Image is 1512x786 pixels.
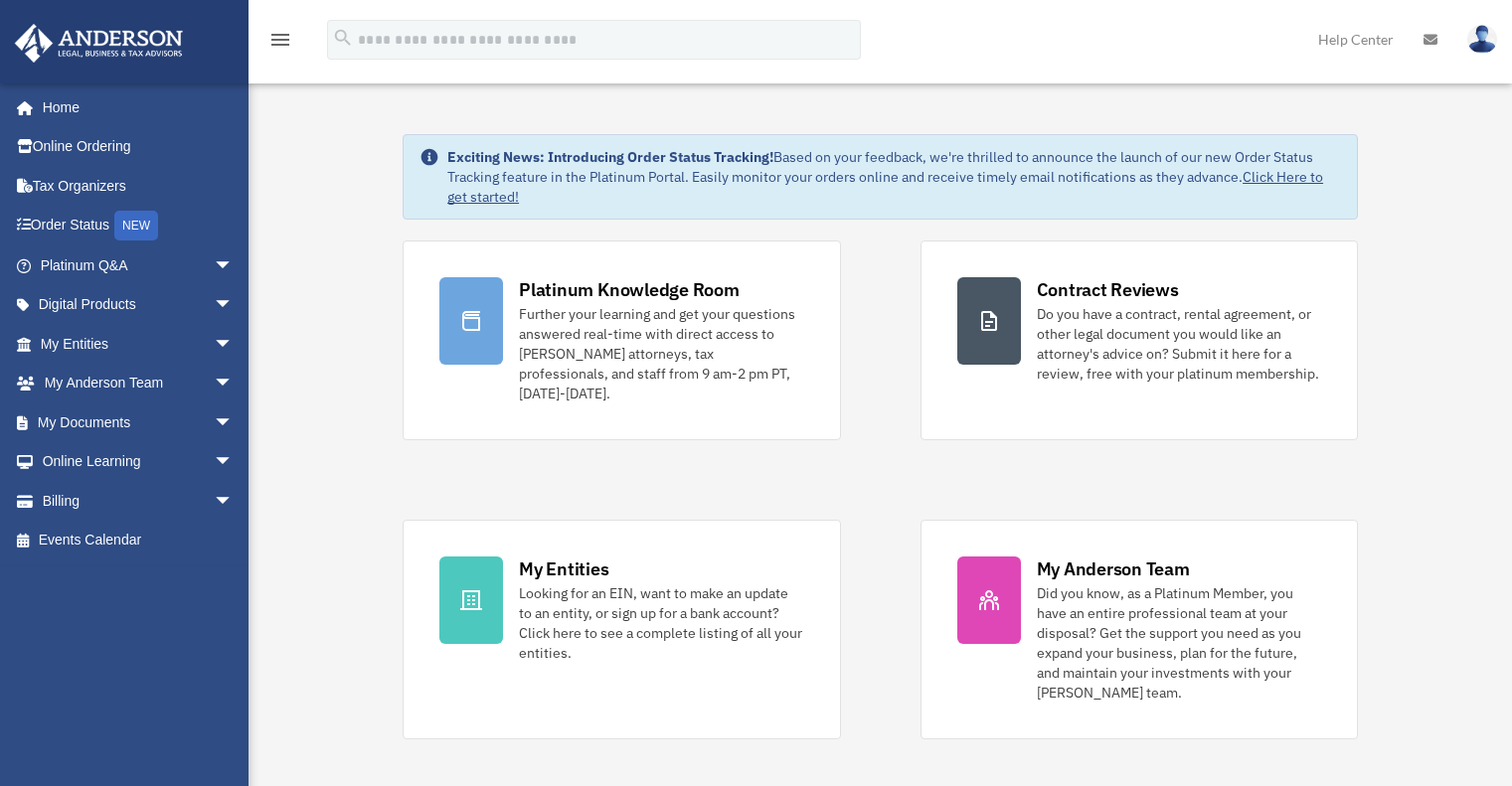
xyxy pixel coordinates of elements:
span: arrow_drop_down [214,245,253,286]
div: My Entities [519,556,608,581]
img: User Pic [1467,25,1497,54]
a: My Entities Looking for an EIN, want to make an update to an entity, or sign up for a bank accoun... [403,520,840,739]
a: Events Calendar [14,521,263,560]
a: My Anderson Teamarrow_drop_down [14,364,263,403]
span: arrow_drop_down [214,364,253,404]
a: My Anderson Team Did you know, as a Platinum Member, you have an entire professional team at your... [921,520,1358,739]
a: My Entitiesarrow_drop_down [14,324,263,364]
a: Platinum Knowledge Room Further your learning and get your questions answered real-time with dire... [403,240,840,440]
i: search [332,27,354,49]
strong: Exciting News: Introducing Order Status Tracking! [447,148,773,166]
a: menu [268,35,292,52]
a: Home [14,87,253,127]
span: arrow_drop_down [214,442,253,483]
div: Further your learning and get your questions answered real-time with direct access to [PERSON_NAM... [519,304,803,403]
div: Looking for an EIN, want to make an update to an entity, or sign up for a bank account? Click her... [519,583,803,663]
a: Platinum Q&Aarrow_drop_down [14,245,263,285]
span: arrow_drop_down [214,481,253,522]
div: My Anderson Team [1037,556,1190,581]
a: Billingarrow_drop_down [14,481,263,521]
a: Click Here to get started! [447,168,1323,206]
a: Tax Organizers [14,166,263,206]
span: arrow_drop_down [214,402,253,443]
a: Order StatusNEW [14,206,263,246]
span: arrow_drop_down [214,285,253,326]
div: Platinum Knowledge Room [519,277,740,302]
div: Did you know, as a Platinum Member, you have an entire professional team at your disposal? Get th... [1037,583,1321,703]
a: Online Ordering [14,127,263,167]
div: NEW [114,211,158,240]
div: Do you have a contract, rental agreement, or other legal document you would like an attorney's ad... [1037,304,1321,384]
img: Anderson Advisors Platinum Portal [9,24,189,63]
a: Contract Reviews Do you have a contract, rental agreement, or other legal document you would like... [921,240,1358,440]
a: Online Learningarrow_drop_down [14,442,263,482]
i: menu [268,28,292,52]
span: arrow_drop_down [214,324,253,365]
a: My Documentsarrow_drop_down [14,402,263,442]
a: Digital Productsarrow_drop_down [14,285,263,325]
div: Contract Reviews [1037,277,1179,302]
div: Based on your feedback, we're thrilled to announce the launch of our new Order Status Tracking fe... [447,147,1341,207]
